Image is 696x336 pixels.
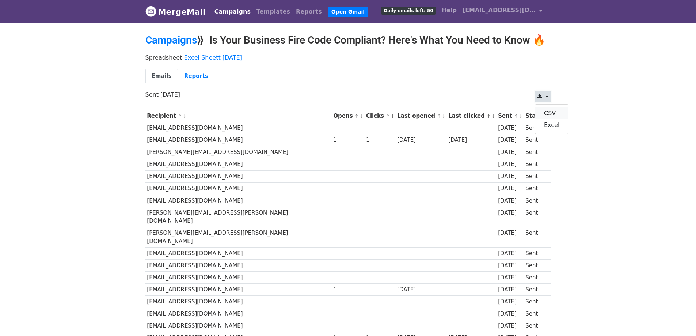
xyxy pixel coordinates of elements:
[524,308,547,320] td: Sent
[145,6,156,17] img: MergeMail logo
[333,286,362,294] div: 1
[145,91,551,98] p: Sent [DATE]
[498,209,522,217] div: [DATE]
[397,286,445,294] div: [DATE]
[381,7,436,15] span: Daily emails left: 50
[524,272,547,284] td: Sent
[378,3,438,18] a: Daily emails left: 50
[491,113,495,119] a: ↓
[659,301,696,336] iframe: Chat Widget
[498,136,522,144] div: [DATE]
[145,260,332,272] td: [EMAIL_ADDRESS][DOMAIN_NAME]
[397,136,445,144] div: [DATE]
[498,286,522,294] div: [DATE]
[145,134,332,146] td: [EMAIL_ADDRESS][DOMAIN_NAME]
[360,113,364,119] a: ↓
[145,284,332,296] td: [EMAIL_ADDRESS][DOMAIN_NAME]
[524,146,547,158] td: Sent
[145,272,332,284] td: [EMAIL_ADDRESS][DOMAIN_NAME]
[178,69,214,84] a: Reports
[535,119,568,131] a: Excel
[333,136,362,144] div: 1
[364,110,395,122] th: Clicks
[145,296,332,308] td: [EMAIL_ADDRESS][DOMAIN_NAME]
[524,207,547,227] td: Sent
[535,107,568,119] a: CSV
[439,3,460,18] a: Help
[498,197,522,205] div: [DATE]
[145,110,332,122] th: Recipient
[145,182,332,195] td: [EMAIL_ADDRESS][DOMAIN_NAME]
[212,4,254,19] a: Campaigns
[145,34,197,46] a: Campaigns
[524,158,547,170] td: Sent
[498,172,522,181] div: [DATE]
[524,227,547,248] td: Sent
[254,4,293,19] a: Templates
[366,136,394,144] div: 1
[460,3,545,20] a: [EMAIL_ADDRESS][DOMAIN_NAME]
[293,4,325,19] a: Reports
[487,113,491,119] a: ↑
[145,170,332,182] td: [EMAIL_ADDRESS][DOMAIN_NAME]
[524,284,547,296] td: Sent
[524,110,547,122] th: Status
[524,122,547,134] td: Sent
[332,110,365,122] th: Opens
[442,113,446,119] a: ↓
[496,110,524,122] th: Sent
[386,113,390,119] a: ↑
[524,296,547,308] td: Sent
[145,69,178,84] a: Emails
[498,160,522,169] div: [DATE]
[524,320,547,332] td: Sent
[498,124,522,132] div: [DATE]
[145,34,551,46] h2: ⟫ Is Your Business Fire Code Compliant? Here's What You Need to Know 🔥
[498,298,522,306] div: [DATE]
[498,249,522,258] div: [DATE]
[395,110,446,122] th: Last opened
[145,308,332,320] td: [EMAIL_ADDRESS][DOMAIN_NAME]
[524,134,547,146] td: Sent
[498,322,522,330] div: [DATE]
[145,146,332,158] td: [PERSON_NAME][EMAIL_ADDRESS][DOMAIN_NAME]
[145,54,551,61] p: Spreadsheet:
[145,227,332,248] td: [PERSON_NAME][EMAIL_ADDRESS][PERSON_NAME][DOMAIN_NAME]
[391,113,395,119] a: ↓
[448,136,494,144] div: [DATE]
[498,261,522,270] div: [DATE]
[519,113,523,119] a: ↓
[145,195,332,207] td: [EMAIL_ADDRESS][DOMAIN_NAME]
[524,248,547,260] td: Sent
[178,113,182,119] a: ↑
[524,260,547,272] td: Sent
[145,122,332,134] td: [EMAIL_ADDRESS][DOMAIN_NAME]
[524,182,547,195] td: Sent
[498,273,522,282] div: [DATE]
[328,7,368,17] a: Open Gmail
[524,170,547,182] td: Sent
[463,6,536,15] span: [EMAIL_ADDRESS][DOMAIN_NAME]
[514,113,518,119] a: ↑
[184,54,242,61] a: Excel Sheett [DATE]
[145,320,332,332] td: [EMAIL_ADDRESS][DOMAIN_NAME]
[145,207,332,227] td: [PERSON_NAME][EMAIL_ADDRESS][PERSON_NAME][DOMAIN_NAME]
[437,113,441,119] a: ↑
[145,4,206,19] a: MergeMail
[145,248,332,260] td: [EMAIL_ADDRESS][DOMAIN_NAME]
[498,310,522,318] div: [DATE]
[498,148,522,156] div: [DATE]
[524,195,547,207] td: Sent
[447,110,497,122] th: Last clicked
[498,184,522,193] div: [DATE]
[355,113,359,119] a: ↑
[145,158,332,170] td: [EMAIL_ADDRESS][DOMAIN_NAME]
[183,113,187,119] a: ↓
[498,229,522,237] div: [DATE]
